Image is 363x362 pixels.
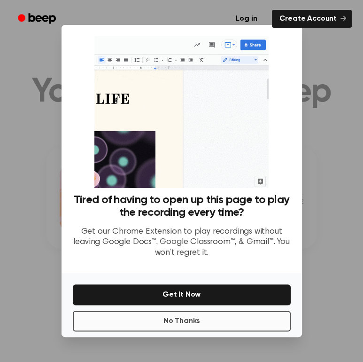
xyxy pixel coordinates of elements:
button: Get It Now [73,284,291,305]
a: Beep [11,10,64,28]
a: Log in [226,8,266,30]
button: No Thanks [73,311,291,331]
a: Create Account [272,10,352,28]
img: Beep extension in action [94,36,269,188]
p: Get our Chrome Extension to play recordings without leaving Google Docs™, Google Classroom™, & Gm... [73,227,291,259]
h3: Tired of having to open up this page to play the recording every time? [73,194,291,219]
